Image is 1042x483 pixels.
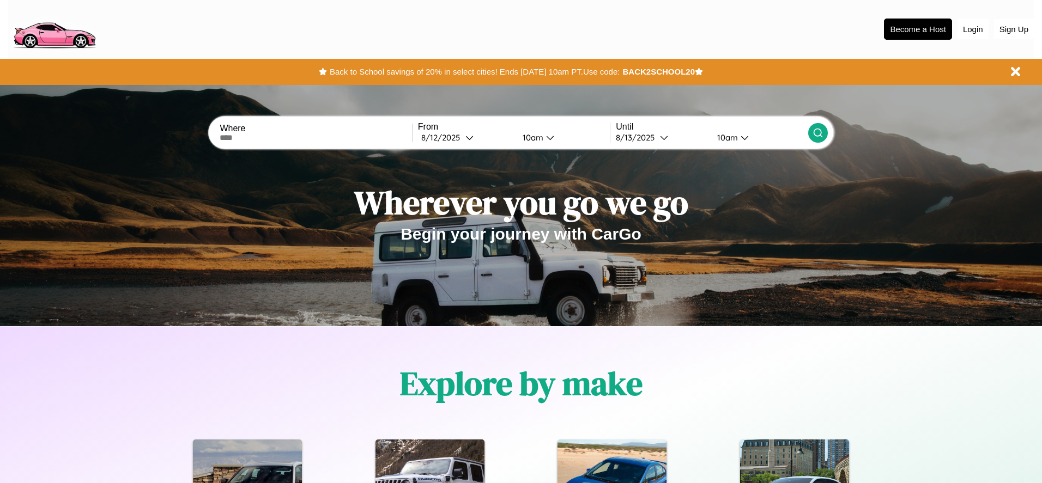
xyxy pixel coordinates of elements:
label: Until [616,122,808,132]
b: BACK2SCHOOL20 [622,67,695,76]
div: 8 / 13 / 2025 [616,132,660,143]
button: Sign Up [994,19,1034,39]
label: From [418,122,610,132]
label: Where [220,124,411,133]
button: 10am [514,132,610,143]
button: 10am [708,132,808,143]
button: Become a Host [884,19,952,40]
div: 10am [517,132,546,143]
button: Back to School savings of 20% in select cities! Ends [DATE] 10am PT.Use code: [327,64,622,80]
button: Login [958,19,989,39]
h1: Explore by make [400,361,643,406]
img: logo [8,5,100,51]
div: 8 / 12 / 2025 [421,132,465,143]
div: 10am [712,132,741,143]
button: 8/12/2025 [418,132,514,143]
